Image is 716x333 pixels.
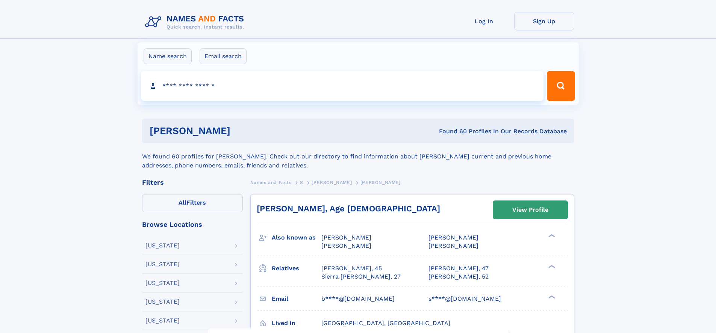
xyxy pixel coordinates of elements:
[272,262,321,275] h3: Relatives
[250,178,292,187] a: Names and Facts
[142,179,243,186] div: Filters
[512,201,548,218] div: View Profile
[321,264,382,273] a: [PERSON_NAME], 45
[300,178,303,187] a: S
[321,242,371,249] span: [PERSON_NAME]
[150,126,335,136] h1: [PERSON_NAME]
[145,280,180,286] div: [US_STATE]
[428,242,478,249] span: [PERSON_NAME]
[145,243,180,249] div: [US_STATE]
[428,273,489,281] a: [PERSON_NAME], 52
[257,204,440,213] a: [PERSON_NAME], Age [DEMOGRAPHIC_DATA]
[142,12,250,32] img: Logo Names and Facts
[272,292,321,305] h3: Email
[141,71,544,101] input: search input
[145,318,180,324] div: [US_STATE]
[145,299,180,305] div: [US_STATE]
[142,221,243,228] div: Browse Locations
[144,48,192,64] label: Name search
[272,231,321,244] h3: Also known as
[321,319,450,327] span: [GEOGRAPHIC_DATA], [GEOGRAPHIC_DATA]
[360,180,401,185] span: [PERSON_NAME]
[546,294,556,299] div: ❯
[493,201,568,219] a: View Profile
[428,234,478,241] span: [PERSON_NAME]
[142,194,243,212] label: Filters
[179,199,186,206] span: All
[142,143,574,170] div: We found 60 profiles for [PERSON_NAME]. Check out our directory to find information about [PERSON...
[272,317,321,330] h3: Lived in
[312,178,352,187] a: [PERSON_NAME]
[145,261,180,267] div: [US_STATE]
[321,234,371,241] span: [PERSON_NAME]
[428,264,489,273] a: [PERSON_NAME], 47
[300,180,303,185] span: S
[200,48,247,64] label: Email search
[312,180,352,185] span: [PERSON_NAME]
[454,12,514,30] a: Log In
[546,264,556,269] div: ❯
[546,234,556,238] div: ❯
[514,12,574,30] a: Sign Up
[321,273,401,281] a: Sierra [PERSON_NAME], 27
[335,127,567,136] div: Found 60 Profiles In Our Records Database
[547,71,575,101] button: Search Button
